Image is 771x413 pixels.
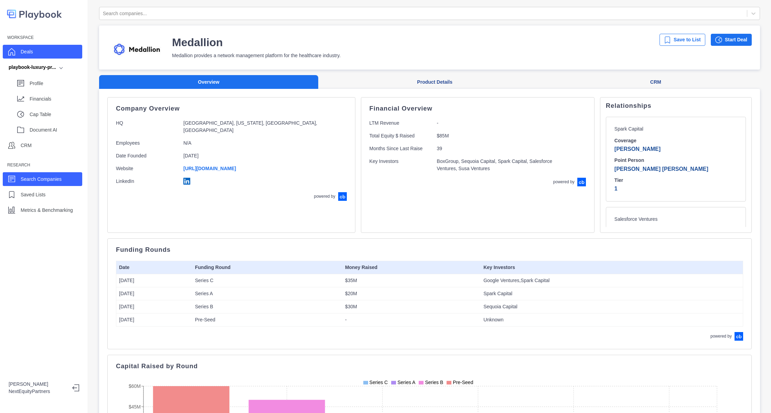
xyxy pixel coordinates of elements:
[192,313,342,326] td: Pre-Seed
[183,140,322,147] p: N/A
[370,158,431,172] p: Key Investors
[735,332,743,341] img: crunchbase-logo
[9,388,67,395] p: NextEquityPartners
[577,178,586,186] img: crunchbase-logo
[192,261,342,274] th: Funding Round
[192,287,342,300] td: Series A
[606,103,746,109] p: Relationships
[183,152,322,159] p: [DATE]
[481,274,743,287] td: Google Ventures,Spark Capital
[397,380,415,385] span: Series A
[370,380,388,385] span: Series C
[338,192,347,201] img: crunchbase-logo
[614,177,737,184] h6: Tier
[342,261,481,274] th: Money Raised
[99,75,318,89] button: Overview
[481,300,743,313] td: Sequoia Capital
[614,138,737,144] h6: Coverage
[481,287,743,300] td: Spark Capital
[614,165,737,173] p: [PERSON_NAME] [PERSON_NAME]
[116,120,178,134] p: HQ
[172,52,341,59] p: Medallion provides a network management platform for the healthcare industry.
[660,34,705,46] button: Save to List
[711,34,752,46] button: Start Deal
[342,287,481,300] td: $20M
[183,178,190,185] img: linkedin-logo
[553,179,575,185] p: powered by
[21,176,62,183] p: Search Companies
[370,132,431,140] p: Total Equity $ Raised
[614,157,737,164] h6: Point Person
[183,166,236,171] a: [URL][DOMAIN_NAME]
[192,300,342,313] td: Series B
[116,261,192,274] th: Date
[21,207,73,214] p: Metrics & Benchmarking
[437,132,567,140] p: $85M
[370,106,586,111] p: Financial Overview
[116,300,192,313] td: [DATE]
[116,152,178,159] p: Date Founded
[481,261,743,274] th: Key Investors
[192,274,342,287] td: Series C
[614,216,676,223] p: Salesforce Ventures
[318,75,551,89] button: Product Details
[30,95,82,103] p: Financials
[116,140,178,147] p: Employees
[116,274,192,287] td: [DATE]
[172,35,223,49] h3: Medallion
[314,193,335,199] p: powered by
[370,145,431,152] p: Months Since Last Raise
[614,145,737,153] p: [PERSON_NAME]
[481,313,743,326] td: Unknown
[30,80,82,87] p: Profile
[21,191,45,198] p: Saved Lists
[116,363,743,369] p: Capital Raised by Round
[614,185,737,193] p: 1
[437,145,567,152] p: 39
[116,106,347,111] p: Company Overview
[30,126,82,134] p: Document AI
[425,380,443,385] span: Series B
[453,380,473,385] span: Pre-Seed
[116,287,192,300] td: [DATE]
[342,313,481,326] td: -
[21,142,32,149] p: CRM
[437,120,567,127] p: -
[342,300,481,313] td: $30M
[116,313,192,326] td: [DATE]
[107,34,167,61] img: company-logo
[9,64,56,71] div: playbook-luxury-pr...
[116,165,178,172] p: Website
[437,158,567,172] p: BoxGroup, Sequoia Capital, Spark Capital, Salesforce Ventures, Susa Ventures
[370,120,431,127] p: LTM Revenue
[129,383,141,389] tspan: $60M
[30,111,82,118] p: Cap Table
[21,48,33,55] p: Deals
[551,75,760,89] button: CRM
[7,7,62,21] img: logo-colored
[9,381,67,388] p: [PERSON_NAME]
[183,120,322,134] p: [GEOGRAPHIC_DATA], [US_STATE], [GEOGRAPHIC_DATA], [GEOGRAPHIC_DATA]
[342,274,481,287] td: $35M
[116,178,178,187] p: LinkedIn
[129,404,141,410] tspan: $45M
[614,125,676,132] p: Spark Capital
[710,333,732,339] p: powered by
[116,247,171,252] p: Funding Rounds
